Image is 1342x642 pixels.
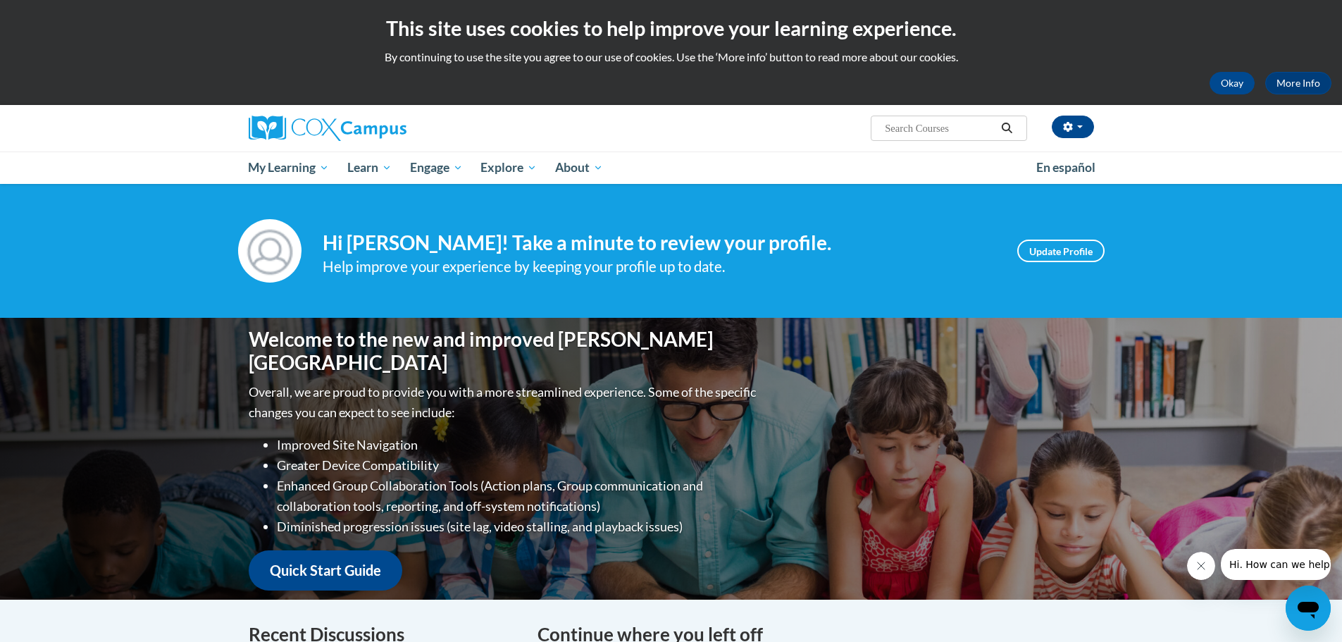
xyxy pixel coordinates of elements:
li: Improved Site Navigation [277,435,759,455]
span: Learn [347,159,392,176]
p: By continuing to use the site you agree to our use of cookies. Use the ‘More info’ button to read... [11,49,1331,65]
h4: Hi [PERSON_NAME]! Take a minute to review your profile. [323,231,996,255]
span: About [555,159,603,176]
iframe: Button to launch messaging window [1286,586,1331,631]
h1: Welcome to the new and improved [PERSON_NAME][GEOGRAPHIC_DATA] [249,328,759,375]
button: Account Settings [1052,116,1094,138]
div: Help improve your experience by keeping your profile up to date. [323,255,996,278]
span: Engage [410,159,463,176]
a: Quick Start Guide [249,550,402,591]
img: Cox Campus [249,116,406,141]
span: Hi. How can we help? [8,10,114,21]
button: Search [996,120,1017,137]
a: More Info [1265,72,1331,94]
li: Enhanced Group Collaboration Tools (Action plans, Group communication and collaboration tools, re... [277,476,759,517]
iframe: Message from company [1221,549,1331,580]
a: Engage [401,152,472,184]
li: Diminished progression issues (site lag, video stalling, and playback issues) [277,517,759,537]
h2: This site uses cookies to help improve your learning experience. [11,14,1331,42]
a: Update Profile [1017,240,1105,262]
a: Learn [338,152,401,184]
p: Overall, we are proud to provide you with a more streamlined experience. Some of the specific cha... [249,382,759,423]
iframe: Close message [1187,552,1215,580]
img: Profile Image [238,219,302,283]
a: Cox Campus [249,116,516,141]
input: Search Courses [883,120,996,137]
a: En español [1027,153,1105,183]
span: En español [1036,160,1095,175]
li: Greater Device Compatibility [277,455,759,476]
a: About [546,152,612,184]
div: Main menu [228,152,1115,184]
button: Okay [1210,72,1255,94]
a: Explore [471,152,546,184]
span: My Learning [248,159,329,176]
a: My Learning [240,152,339,184]
span: Explore [480,159,537,176]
